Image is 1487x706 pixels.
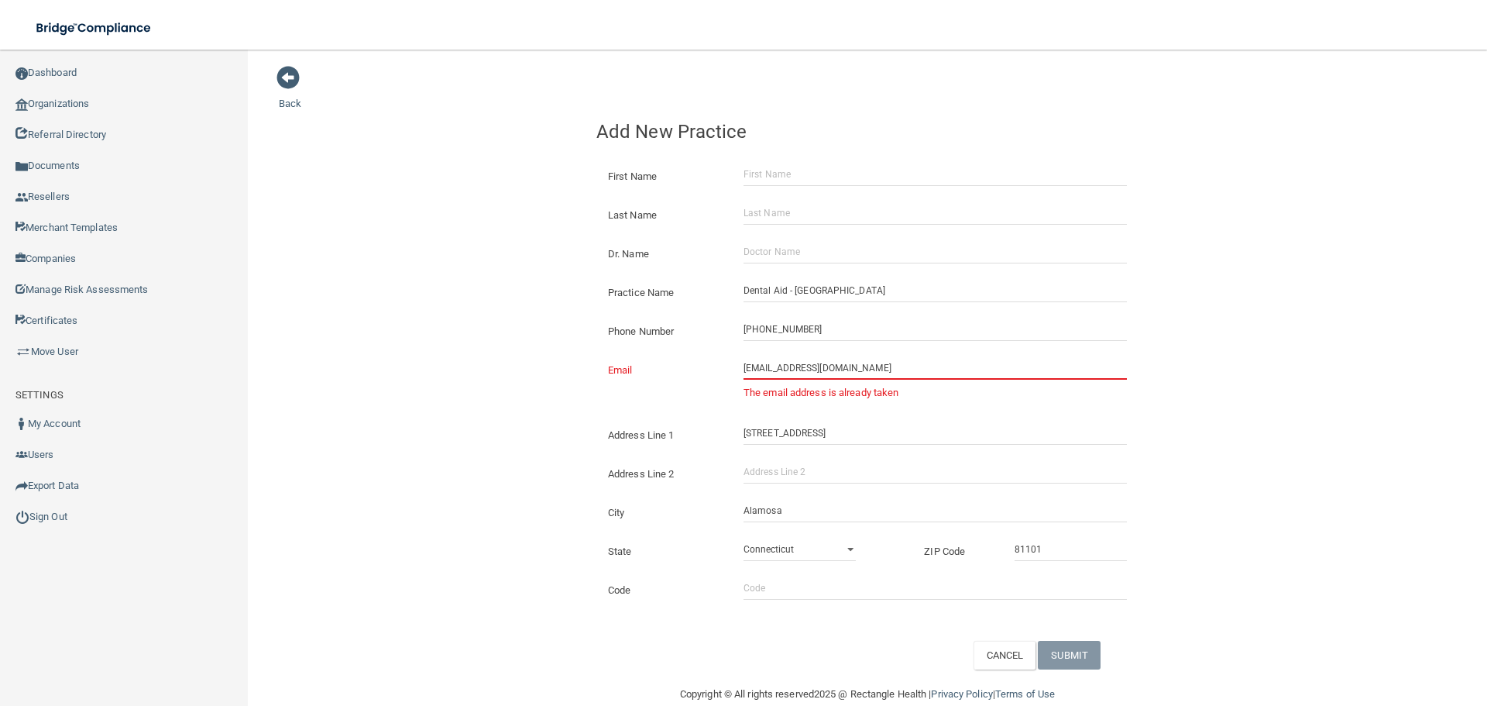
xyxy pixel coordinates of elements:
a: Terms of Use [995,688,1055,700]
input: Email [743,356,1127,380]
button: SUBMIT [1038,641,1101,670]
input: (___) ___-____ [743,318,1127,341]
label: First Name [596,167,732,186]
img: icon-documents.8dae5593.png [15,160,28,173]
a: Privacy Policy [931,688,992,700]
label: Phone Number [596,322,732,341]
iframe: Drift Widget Chat Controller [1219,596,1468,658]
label: City [596,504,732,522]
img: ic_reseller.de258add.png [15,191,28,204]
input: First Name [743,163,1127,186]
label: Practice Name [596,284,732,302]
img: icon-export.b9366987.png [15,480,28,492]
label: Code [596,581,732,600]
input: Doctor Name [743,240,1127,263]
button: CANCEL [974,641,1036,670]
label: ZIP Code [912,542,1003,561]
img: icon-users.e205127d.png [15,449,28,461]
img: briefcase.64adab9b.png [15,344,31,360]
a: Back [279,79,301,109]
label: Email [596,361,732,380]
h4: Add New Practice [596,122,1138,142]
img: ic_dashboard_dark.d01f4a41.png [15,67,28,80]
p: The email address is already taken [743,384,1127,402]
input: Code [743,577,1127,600]
img: organization-icon.f8decf85.png [15,98,28,111]
label: Dr. Name [596,245,732,263]
label: SETTINGS [15,386,64,405]
img: bridge_compliance_login_screen.278c3ca4.svg [23,12,166,44]
img: ic_power_dark.7ecde6b1.png [15,510,29,524]
input: City [743,499,1127,522]
input: Practice Name [743,279,1127,302]
label: Address Line 1 [596,426,732,445]
label: Last Name [596,206,732,225]
input: _____ [1015,538,1127,561]
label: Address Line 2 [596,465,732,484]
input: Last Name [743,201,1127,225]
input: Address Line 2 [743,460,1127,484]
label: State [596,542,732,561]
img: ic_user_dark.df1a06c3.png [15,418,28,430]
input: Address Line 1 [743,422,1127,445]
